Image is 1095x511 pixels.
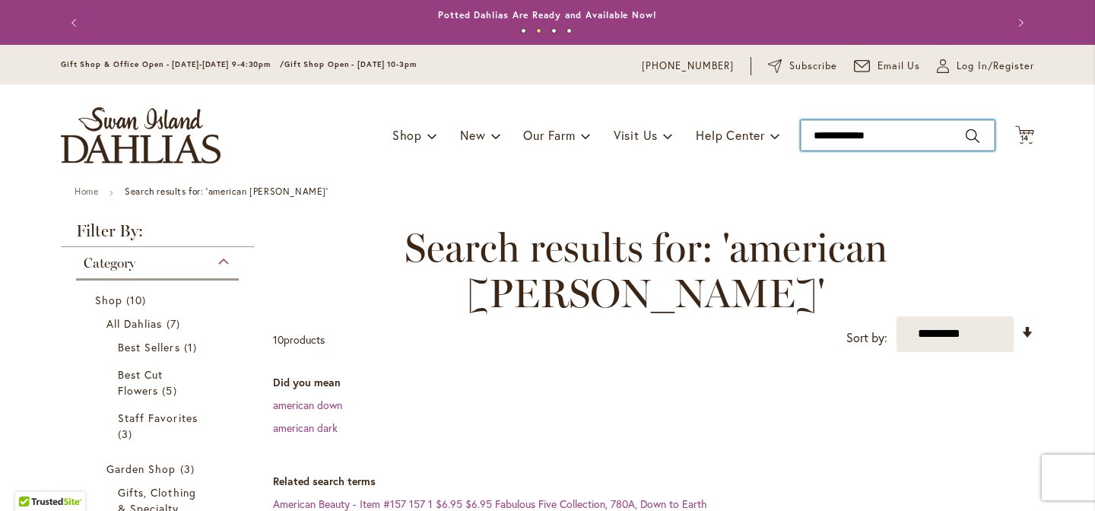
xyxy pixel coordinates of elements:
[846,324,887,352] label: Sort by:
[180,461,198,477] span: 3
[614,127,658,143] span: Visit Us
[95,292,224,308] a: Shop
[61,223,254,247] strong: Filter By:
[878,59,921,74] span: Email Us
[106,461,212,477] a: Garden Shop
[118,340,180,354] span: Best Sellers
[61,59,284,69] span: Gift Shop & Office Open - [DATE]-[DATE] 9-4:30pm /
[118,410,201,442] a: Staff Favorites
[84,255,135,271] span: Category
[118,411,198,425] span: Staff Favorites
[118,426,136,442] span: 3
[61,107,221,163] a: store logo
[118,367,163,398] span: Best Cut Flowers
[789,59,837,74] span: Subscribe
[937,59,1034,74] a: Log In/Register
[642,59,734,74] a: [PHONE_NUMBER]
[273,421,338,435] a: american dark
[768,59,837,74] a: Subscribe
[273,375,1034,390] dt: Did you mean
[696,127,765,143] span: Help Center
[75,186,98,197] a: Home
[273,328,325,352] p: products
[273,332,284,347] span: 10
[184,339,201,355] span: 1
[106,462,176,476] span: Garden Shop
[125,186,328,197] strong: Search results for: 'american [PERSON_NAME]'
[106,316,163,331] span: All Dahlias
[284,59,417,69] span: Gift Shop Open - [DATE] 10-3pm
[95,293,122,307] span: Shop
[126,292,150,308] span: 10
[11,457,54,500] iframe: Launch Accessibility Center
[438,9,657,21] a: Potted Dahlias Are Ready and Available Now!
[273,497,707,511] a: American Beauty - Item #157 157 1 $6.95 $6.95 Fabulous Five Collection, 780A, Down to Earth
[61,8,91,38] button: Previous
[273,225,1019,316] span: Search results for: 'american [PERSON_NAME]'
[392,127,422,143] span: Shop
[523,127,575,143] span: Our Farm
[551,28,557,33] button: 3 of 4
[162,382,180,398] span: 5
[536,28,541,33] button: 2 of 4
[521,28,526,33] button: 1 of 4
[118,339,201,355] a: Best Sellers
[957,59,1034,74] span: Log In/Register
[567,28,572,33] button: 4 of 4
[273,398,342,412] a: american down
[1015,125,1034,146] button: 14
[1020,133,1030,143] span: 14
[854,59,921,74] a: Email Us
[1004,8,1034,38] button: Next
[106,316,212,332] a: All Dahlias
[167,316,184,332] span: 7
[273,474,1034,489] dt: Related search terms
[118,367,201,398] a: Best Cut Flowers
[460,127,485,143] span: New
